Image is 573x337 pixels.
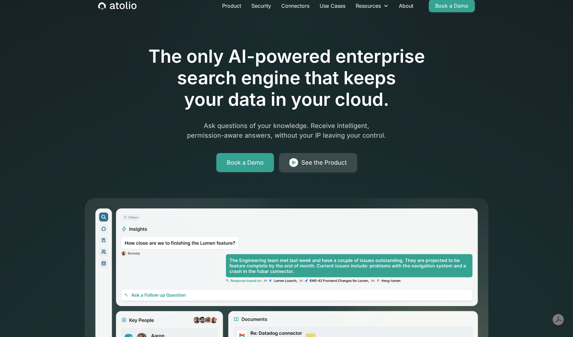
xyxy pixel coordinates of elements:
[356,2,381,10] div: Resources
[122,46,451,111] h1: The only AI-powered enterprise search engine that keeps your data in your cloud.
[98,2,136,10] a: home
[216,153,274,172] a: Book a Demo
[279,153,357,172] a: See the Product
[163,121,410,140] p: Ask questions of your knowledge. Receive intelligent, permission-aware answers, without your IP l...
[301,158,347,167] div: See the Product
